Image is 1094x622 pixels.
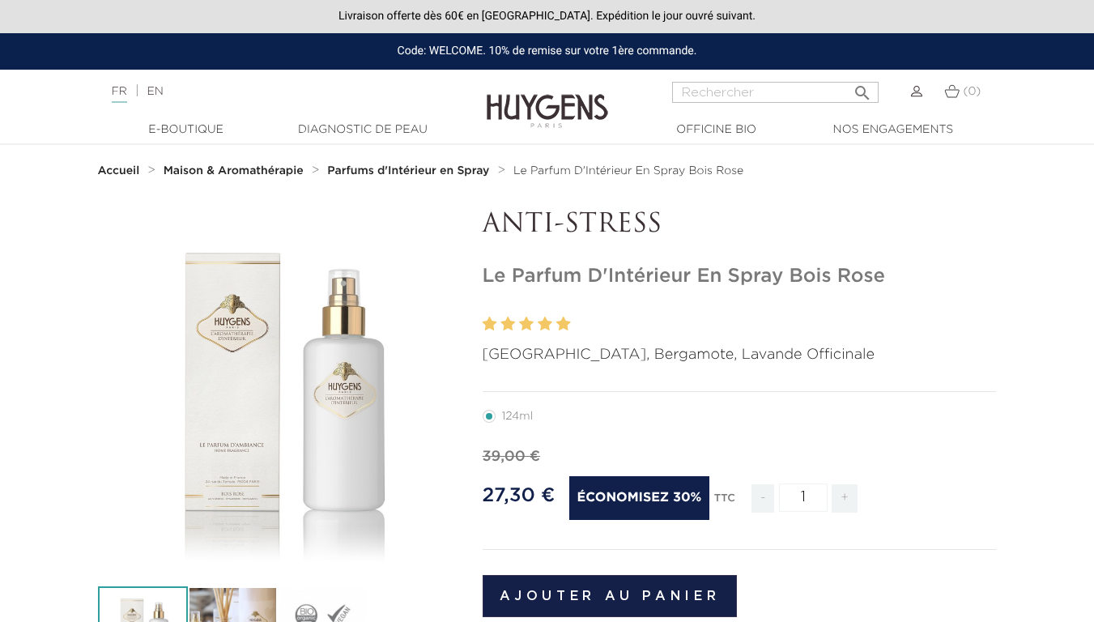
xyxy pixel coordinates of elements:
button: Ajouter au panier [483,575,738,617]
a: Diagnostic de peau [282,121,444,138]
a: E-Boutique [105,121,267,138]
p: [GEOGRAPHIC_DATA], Bergamote, Lavande Officinale [483,344,997,366]
input: Rechercher [672,82,879,103]
span: (0) [963,86,981,97]
span: + [832,484,858,513]
span: 27,30 € [483,486,556,505]
strong: Accueil [98,165,140,177]
a: EN [147,86,163,97]
i:  [853,79,872,98]
a: Maison & Aromathérapie [164,164,308,177]
label: 3 [519,313,534,336]
label: 5 [556,313,571,336]
a: FR [112,86,127,103]
label: 4 [538,313,552,336]
a: Le Parfum D'Intérieur En Spray Bois Rose [513,164,743,177]
div: TTC [714,481,735,525]
span: Économisez 30% [569,476,710,520]
h1: Le Parfum D'Intérieur En Spray Bois Rose [483,265,997,288]
button:  [848,77,877,99]
strong: Parfums d'Intérieur en Spray [327,165,489,177]
a: Accueil [98,164,143,177]
div: | [104,82,444,101]
a: Nos engagements [812,121,974,138]
img: Huygens [487,68,608,130]
a: Officine Bio [636,121,798,138]
input: Quantité [779,484,828,512]
label: 1 [483,313,497,336]
span: 39,00 € [483,449,541,464]
span: - [751,484,774,513]
p: ANTI-STRESS [483,210,997,241]
label: 124ml [483,410,553,423]
label: 2 [500,313,515,336]
span: Le Parfum D'Intérieur En Spray Bois Rose [513,165,743,177]
a: Parfums d'Intérieur en Spray [327,164,493,177]
strong: Maison & Aromathérapie [164,165,304,177]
